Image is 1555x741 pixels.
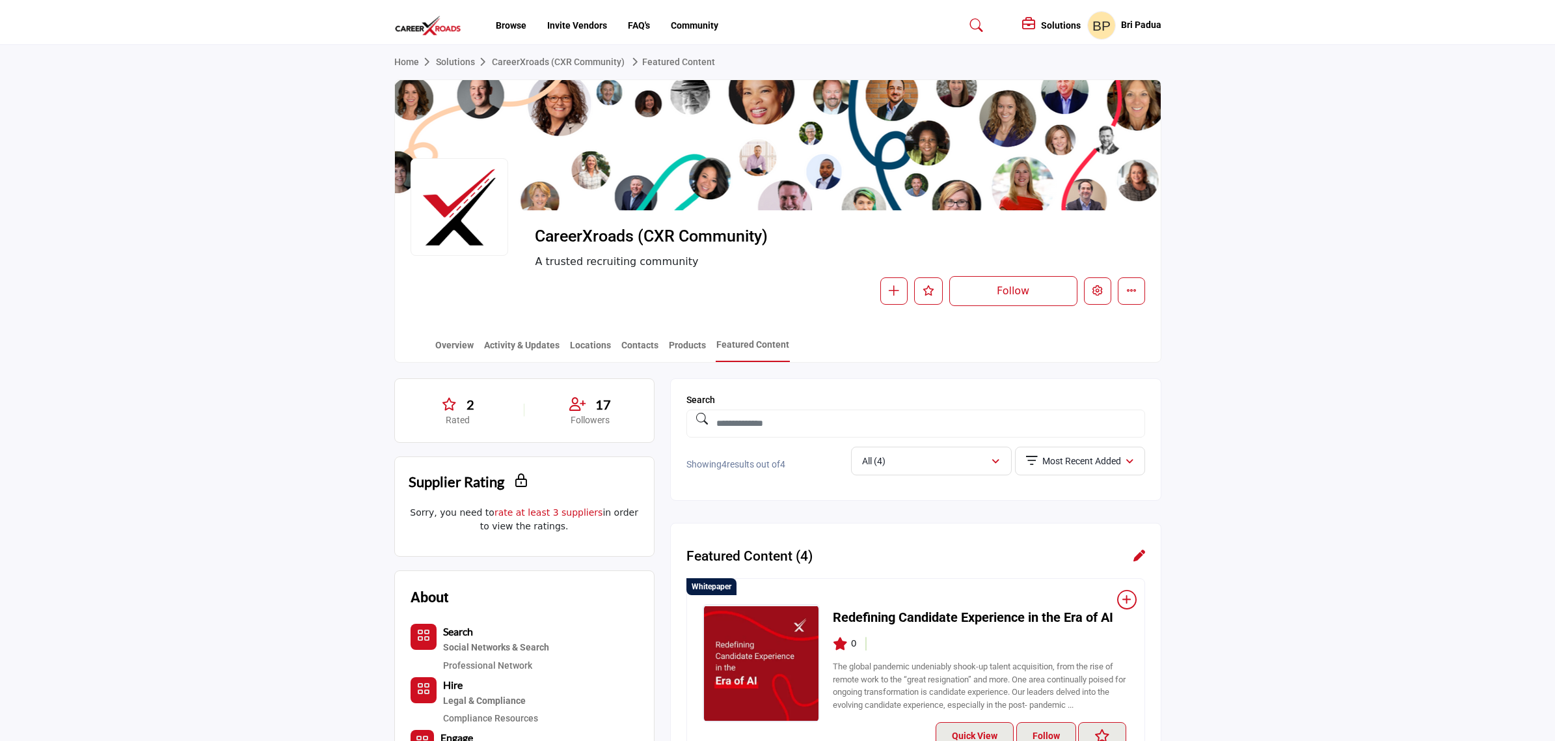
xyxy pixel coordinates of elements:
button: Most Recent Added [1015,447,1145,475]
span: 4 [722,459,727,469]
img: Redefining Candidate Experience in the Era of AI [703,605,819,722]
div: Resources and services ensuring recruitment practices comply with legal and regulatory requirements. [443,693,538,710]
span: 2 [466,395,474,414]
button: More details [1118,277,1145,305]
a: Home [394,57,436,67]
h2: Supplier Rating [409,471,504,492]
h2: Featured Content (4) [686,548,813,565]
h5: Bri Padua [1121,19,1161,32]
a: Locations [569,339,612,361]
a: Browse [496,20,526,31]
button: Edit company [1084,277,1111,305]
span: 4 [780,459,785,469]
span: A trusted recruiting community [535,254,951,270]
a: Featured Content [627,57,715,67]
a: Solutions [436,57,492,67]
button: Like [914,277,943,305]
a: Professional Network [443,660,532,671]
a: Legal & Compliance [443,693,538,710]
p: Followers [543,414,638,427]
h5: Solutions [1041,20,1081,31]
a: Products [668,339,707,361]
h1: Search [686,395,1145,406]
a: Search [443,627,473,637]
a: rate at least 3 suppliers [494,507,602,518]
a: CareerXroads (CXR Community) [492,57,625,67]
a: Compliance Resources [443,713,538,723]
p: Sorry, you need to in order to view the ratings. [409,506,640,533]
h2: About [411,587,448,608]
a: Community [671,20,718,31]
a: FAQ's [628,20,650,31]
p: Whitepaper [692,581,731,593]
div: Platforms that combine social networking and search capabilities for recruitment and professional... [443,639,549,656]
b: Search [443,625,473,637]
button: Show hide supplier dropdown [1087,11,1116,40]
span: 17 [595,395,611,414]
b: Hire [443,678,463,691]
p: Most Recent Added [1042,455,1121,468]
a: The global pandemic undeniably shook-up talent acquisition, from the rise of remote work to the “... [833,662,1126,710]
a: Redefining Candidate Experience in the Era of AI [703,604,820,721]
a: Activity & Updates [483,339,560,361]
button: All (4) [851,447,1012,475]
a: Redefining Candidate Experience in the Era of AI [833,608,1113,627]
span: CareerXroads (CXR Community) [535,226,828,247]
a: Invite Vendors [547,20,607,31]
p: Showing results out of [686,458,843,471]
button: Category Icon [411,677,437,703]
a: Search [957,15,992,36]
span: 0 [851,637,857,650]
div: Solutions [1022,18,1081,33]
button: Category Icon [411,624,437,650]
button: Follow [949,276,1077,306]
p: Rated [411,414,506,427]
img: site Logo [394,15,468,36]
a: Contacts [621,339,659,361]
a: Featured Content [716,338,790,362]
a: Hire [443,680,463,691]
a: Social Networks & Search [443,639,549,656]
a: Overview [435,339,474,361]
p: All (4) [862,455,886,468]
